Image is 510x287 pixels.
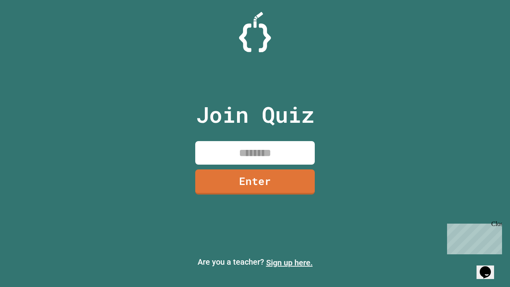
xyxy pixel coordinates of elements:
a: Enter [195,169,315,195]
div: Chat with us now!Close [3,3,55,51]
a: Sign up here. [266,258,313,267]
iframe: chat widget [444,220,502,254]
iframe: chat widget [477,255,502,279]
img: Logo.svg [239,12,271,52]
p: Are you a teacher? [6,256,504,269]
p: Join Quiz [196,98,314,131]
